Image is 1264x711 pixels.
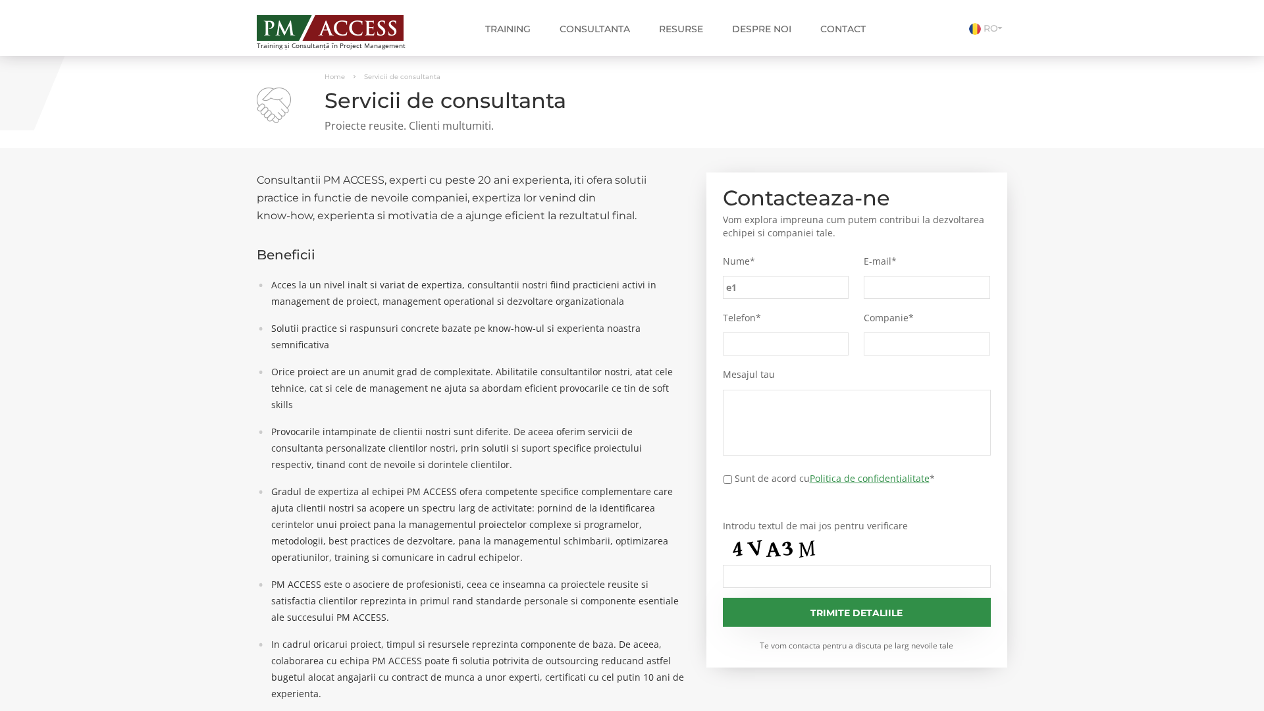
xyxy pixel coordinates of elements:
a: Training [475,16,540,42]
h2: Contacteaza-ne [723,189,991,207]
p: Proiecte reusite. Clienti multumiti. [257,118,1007,134]
span: Servicii de consultanta [364,72,440,81]
img: PM ACCESS - Echipa traineri si consultanti certificati PMP: Narciss Popescu, Mihai Olaru, Monica ... [257,15,404,41]
a: Despre noi [722,16,801,42]
label: Introdu textul de mai jos pentru verificare [723,520,991,532]
a: Training și Consultanță în Project Management [257,11,430,49]
a: Consultanta [550,16,640,42]
h1: Servicii de consultanta [257,89,1007,112]
span: Training și Consultanță în Project Management [257,42,430,49]
a: Politica de confidentialitate [810,472,930,485]
label: Telefon [723,312,849,324]
a: Contact [810,16,876,42]
h3: Beneficii [257,248,687,262]
img: Servicii de consultanta [257,88,291,123]
img: Romana [969,23,981,35]
label: Mesajul tau [723,369,991,381]
input: Trimite detaliile [723,598,991,627]
li: Orice proiect are un anumit grad de complexitate. Abilitatile consultantilor nostri, atat cele te... [265,363,687,413]
a: Resurse [649,16,713,42]
li: Acces la un nivel inalt si variat de expertiza, consultantii nostri fiind practicieni activi in m... [265,276,687,309]
label: Companie [864,312,990,324]
li: PM ACCESS este o asociere de profesionisti, ceea ce inseamna ca proiectele reusite si satisfactia... [265,576,687,625]
p: Vom explora impreuna cum putem contribui la dezvoltarea echipei si companiei tale. [723,213,991,240]
li: Provocarile intampinate de clientii nostri sunt diferite. De aceea oferim servicii de consultanta... [265,423,687,473]
h2: Consultantii PM ACCESS, experti cu peste 20 ani experienta, iti ofera solutii practice in functie... [257,171,687,224]
a: Home [325,72,345,81]
li: Solutii practice si raspunsuri concrete bazate pe know-how-ul si experienta noastra semnificativa [265,320,687,353]
a: RO [969,22,1007,34]
li: In cadrul oricarui proiect, timpul si resursele reprezinta componente de baza. De aceea, colabora... [265,636,687,702]
li: Gradul de expertiza al echipei PM ACCESS ofera competente specifice complementare care ajuta clie... [265,483,687,566]
small: Te vom contacta pentru a discuta pe larg nevoile tale [723,640,991,651]
label: E-mail [864,255,990,267]
label: Sunt de acord cu * [735,471,935,485]
label: Nume [723,255,849,267]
